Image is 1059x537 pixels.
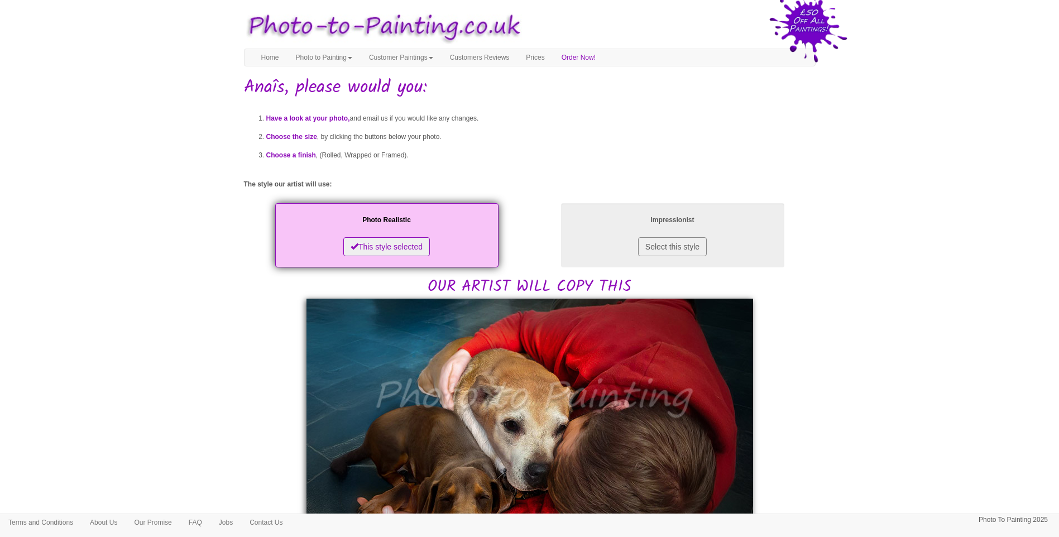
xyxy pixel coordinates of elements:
p: Photo Realistic [286,214,487,226]
li: and email us if you would like any changes. [266,109,816,128]
a: Our Promise [126,514,180,531]
a: Customers Reviews [442,49,518,66]
span: Choose the size [266,133,317,141]
a: Order Now! [553,49,604,66]
a: Prices [517,49,553,66]
a: FAQ [180,514,210,531]
button: This style selected [343,237,430,256]
a: Customer Paintings [361,49,442,66]
li: , (Rolled, Wrapped or Framed). [266,146,816,165]
li: , by clicking the buttons below your photo. [266,128,816,146]
span: Choose a finish [266,151,316,159]
h1: Anaîs, please would you: [244,78,816,97]
a: Contact Us [241,514,291,531]
p: Photo To Painting 2025 [979,514,1048,526]
span: Have a look at your photo, [266,114,350,122]
button: Select this style [638,237,707,256]
a: About Us [82,514,126,531]
a: Jobs [210,514,241,531]
h2: OUR ARTIST WILL COPY THIS [244,200,816,296]
img: Photo to Painting [238,6,524,49]
a: Home [253,49,287,66]
label: The style our artist will use: [244,180,332,189]
p: Impressionist [572,214,773,226]
a: Photo to Painting [287,49,361,66]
